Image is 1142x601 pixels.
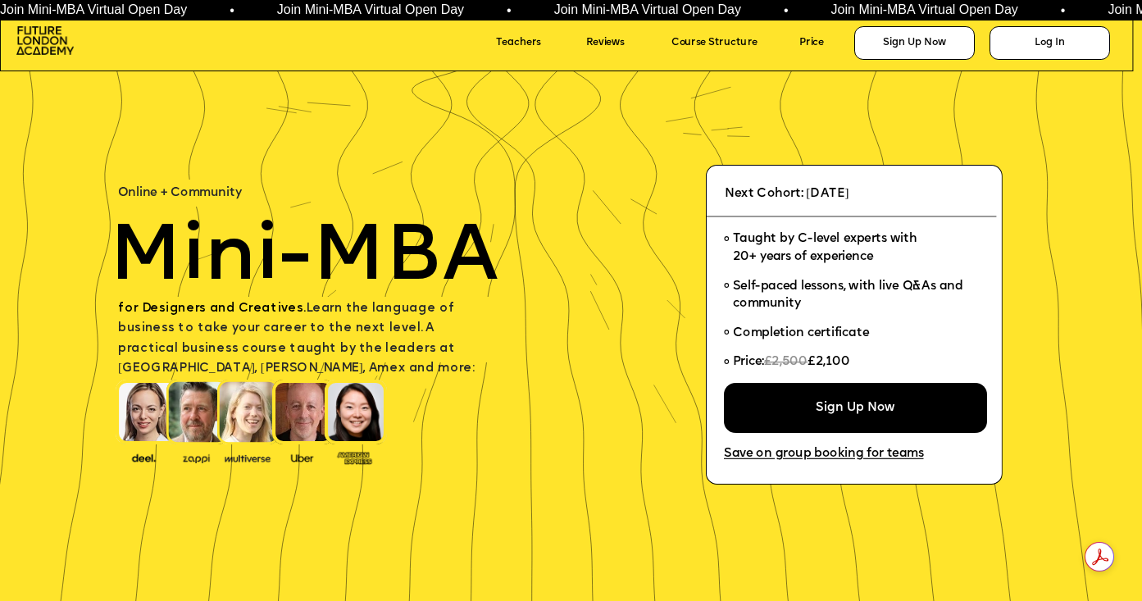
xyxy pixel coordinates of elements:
span: Mini-MBA [109,220,498,299]
a: Reviews [586,33,648,54]
a: Price [799,33,844,54]
img: image-aac980e9-41de-4c2d-a048-f29dd30a0068.png [16,26,73,55]
img: image-99cff0b2-a396-4aab-8550-cf4071da2cb9.png [280,451,324,463]
span: • [784,4,789,17]
span: Next Cohort: [DATE] [725,188,849,200]
img: image-93eab660-639c-4de6-957c-4ae039a0235a.png [332,448,376,465]
a: Teachers [496,33,568,54]
a: Save on group booking for teams [724,444,956,467]
span: Learn the language of business to take your career to the next level. A practical business course... [118,303,475,375]
span: £2,500 [764,356,808,368]
span: • [1061,4,1066,17]
img: image-b7d05013-d886-4065-8d38-3eca2af40620.png [221,450,274,465]
span: • [230,4,234,17]
span: for Designers and Creatives. [118,303,306,315]
img: image-b2f1584c-cbf7-4a77-bbe0-f56ae6ee31f2.png [174,451,218,463]
span: Self-paced lessons, with live Q&As and community [733,280,966,311]
span: Completion certificate [733,327,869,339]
span: • [507,4,512,17]
span: Price: [733,356,764,368]
span: £2,100 [808,356,850,368]
span: Taught by C-level experts with 20+ years of experience [733,234,917,264]
img: image-388f4489-9820-4c53-9b08-f7df0b8d4ae2.png [121,450,166,465]
span: Online + Community [118,187,242,199]
a: Course Structure [671,33,789,54]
